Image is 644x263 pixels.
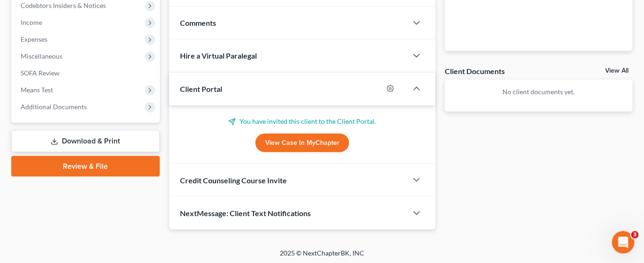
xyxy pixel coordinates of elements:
a: View Case in MyChapter [255,134,349,152]
p: No client documents yet. [452,87,625,97]
span: Hire a Virtual Paralegal [180,51,257,60]
iframe: Intercom live chat [612,231,635,254]
span: Credit Counseling Course Invite [180,176,287,185]
p: You have invited this client to the Client Portal. [180,117,425,126]
a: SOFA Review [13,65,160,82]
span: NextMessage: Client Text Notifications [180,209,311,218]
span: Means Test [21,86,53,94]
span: Miscellaneous [21,52,62,60]
span: Comments [180,18,217,27]
a: Review & File [11,156,160,177]
span: Client Portal [180,84,223,93]
a: View All [606,68,629,74]
span: Income [21,18,42,26]
a: Download & Print [11,130,160,152]
span: 3 [631,231,639,239]
div: Client Documents [445,66,505,76]
span: Codebtors Insiders & Notices [21,1,106,9]
span: Expenses [21,35,47,43]
span: SOFA Review [21,69,60,77]
span: Additional Documents [21,103,87,111]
